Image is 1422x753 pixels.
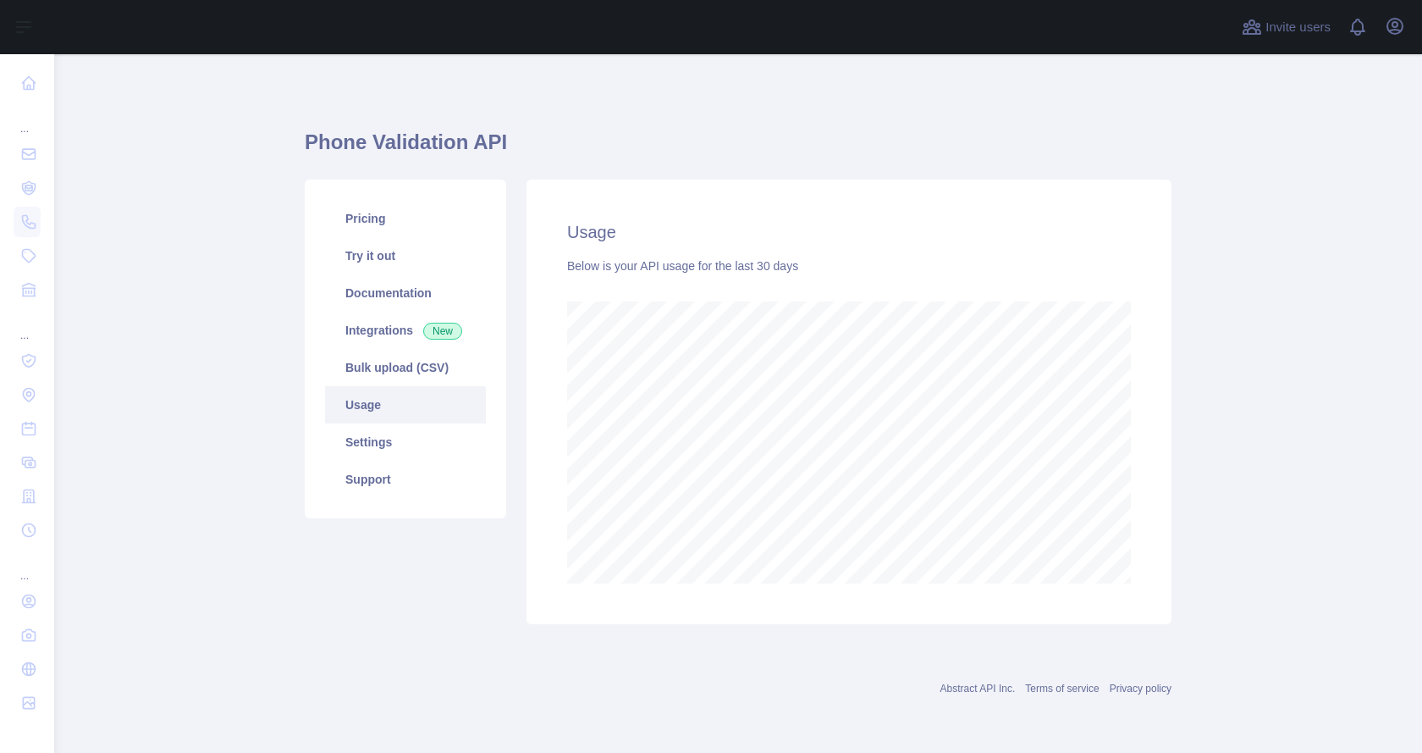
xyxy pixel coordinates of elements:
h1: Phone Validation API [305,129,1171,169]
div: ... [14,308,41,342]
h2: Usage [567,220,1131,244]
a: Abstract API Inc. [940,683,1016,695]
span: New [423,323,462,340]
a: Support [325,461,486,498]
a: Pricing [325,200,486,237]
span: Invite users [1265,18,1331,37]
a: Privacy policy [1110,683,1171,695]
div: ... [14,102,41,136]
a: Settings [325,424,486,461]
div: ... [14,549,41,583]
a: Integrations New [325,312,486,349]
a: Usage [325,386,486,424]
button: Invite users [1238,14,1334,41]
a: Terms of service [1025,683,1099,695]
a: Documentation [325,274,486,312]
a: Try it out [325,237,486,274]
div: Below is your API usage for the last 30 days [567,257,1131,274]
a: Bulk upload (CSV) [325,349,486,386]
